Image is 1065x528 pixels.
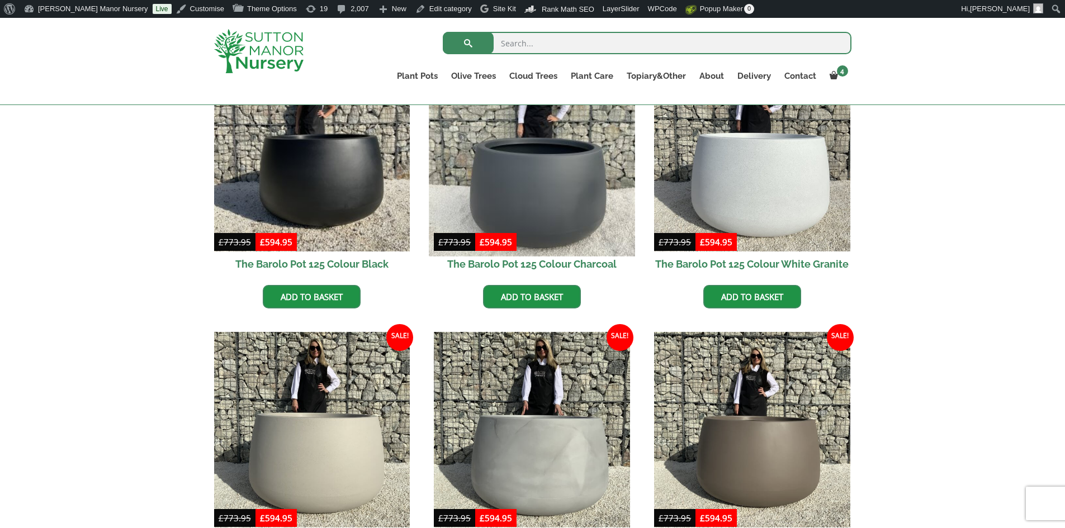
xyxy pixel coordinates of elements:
[153,4,172,14] a: Live
[654,55,850,277] a: Sale! The Barolo Pot 125 Colour White Granite
[214,251,410,277] h2: The Barolo Pot 125 Colour Black
[659,512,664,524] span: £
[444,68,503,84] a: Olive Trees
[214,55,410,277] a: Sale! The Barolo Pot 125 Colour Black
[214,332,410,528] img: The Barolo Pot 125 Colour Champagne
[386,324,413,351] span: Sale!
[434,251,630,277] h2: The Barolo Pot 125 Colour Charcoal
[390,68,444,84] a: Plant Pots
[493,4,516,13] span: Site Kit
[654,251,850,277] h2: The Barolo Pot 125 Colour White Granite
[659,236,664,248] span: £
[778,68,823,84] a: Contact
[434,332,630,528] img: The Barolo Pot 125 Colour Grey Stone
[219,512,224,524] span: £
[823,68,851,84] a: 4
[693,68,731,84] a: About
[438,236,443,248] span: £
[480,236,512,248] bdi: 594.95
[480,512,485,524] span: £
[219,236,251,248] bdi: 773.95
[443,32,851,54] input: Search...
[438,512,471,524] bdi: 773.95
[659,236,691,248] bdi: 773.95
[434,55,630,277] a: Sale! The Barolo Pot 125 Colour Charcoal
[219,512,251,524] bdi: 773.95
[429,50,635,256] img: The Barolo Pot 125 Colour Charcoal
[607,324,633,351] span: Sale!
[837,65,848,77] span: 4
[438,236,471,248] bdi: 773.95
[260,236,265,248] span: £
[564,68,620,84] a: Plant Care
[700,236,732,248] bdi: 594.95
[731,68,778,84] a: Delivery
[700,236,705,248] span: £
[219,236,224,248] span: £
[654,55,850,251] img: The Barolo Pot 125 Colour White Granite
[480,512,512,524] bdi: 594.95
[700,512,732,524] bdi: 594.95
[480,236,485,248] span: £
[970,4,1030,13] span: [PERSON_NAME]
[214,55,410,251] img: The Barolo Pot 125 Colour Black
[827,324,854,351] span: Sale!
[654,332,850,528] img: The Barolo Pot 125 Colour Clay
[260,236,292,248] bdi: 594.95
[260,512,292,524] bdi: 594.95
[620,68,693,84] a: Topiary&Other
[542,5,594,13] span: Rank Math SEO
[503,68,564,84] a: Cloud Trees
[703,285,801,308] a: Add to basket: “The Barolo Pot 125 Colour White Granite”
[263,285,361,308] a: Add to basket: “The Barolo Pot 125 Colour Black”
[438,512,443,524] span: £
[744,4,754,14] span: 0
[700,512,705,524] span: £
[483,285,581,308] a: Add to basket: “The Barolo Pot 125 Colour Charcoal”
[214,29,304,73] img: logo
[260,512,265,524] span: £
[659,512,691,524] bdi: 773.95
